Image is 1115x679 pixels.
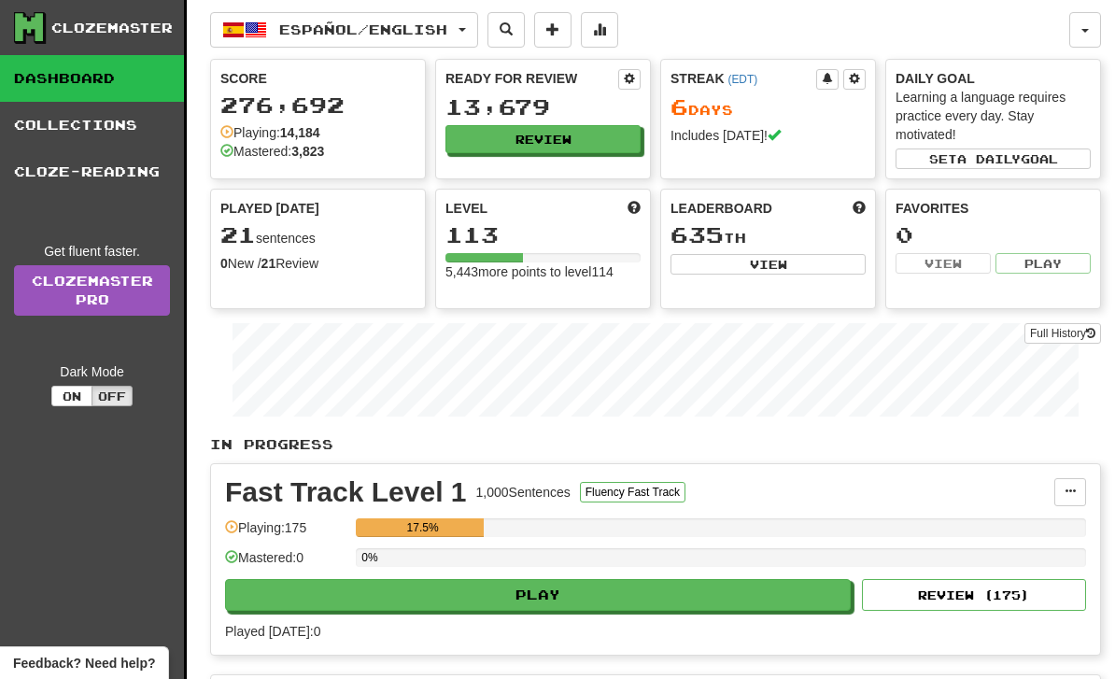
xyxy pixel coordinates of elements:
[210,12,478,48] button: Español/English
[670,223,866,248] div: th
[220,93,416,117] div: 276,692
[670,126,866,145] div: Includes [DATE]!
[670,221,724,248] span: 635
[279,21,447,37] span: Español / English
[853,199,866,218] span: This week in points, UTC
[225,478,467,506] div: Fast Track Level 1
[51,19,173,37] div: Clozemaster
[628,199,641,218] span: Score more points to level up
[670,199,772,218] span: Leaderboard
[896,199,1091,218] div: Favorites
[670,93,688,120] span: 6
[995,253,1091,274] button: Play
[220,199,319,218] span: Played [DATE]
[210,435,1101,454] p: In Progress
[862,579,1086,611] button: Review (175)
[220,256,228,271] strong: 0
[220,123,320,142] div: Playing:
[261,256,276,271] strong: 21
[291,144,324,159] strong: 3,823
[957,152,1021,165] span: a daily
[580,482,685,502] button: Fluency Fast Track
[581,12,618,48] button: More stats
[896,223,1091,247] div: 0
[13,654,155,672] span: Open feedback widget
[445,199,487,218] span: Level
[14,265,170,316] a: ClozemasterPro
[220,254,416,273] div: New / Review
[896,88,1091,144] div: Learning a language requires practice every day. Stay motivated!
[220,221,256,248] span: 21
[220,69,416,88] div: Score
[476,483,571,502] div: 1,000 Sentences
[225,548,346,579] div: Mastered: 0
[361,518,484,537] div: 17.5%
[727,73,757,86] a: (EDT)
[445,125,641,153] button: Review
[445,223,641,247] div: 113
[220,142,324,161] div: Mastered:
[896,69,1091,88] div: Daily Goal
[51,386,92,406] button: On
[220,223,416,248] div: sentences
[280,125,320,140] strong: 14,184
[92,386,133,406] button: Off
[14,242,170,261] div: Get fluent faster.
[14,362,170,381] div: Dark Mode
[225,579,851,611] button: Play
[445,95,641,119] div: 13,679
[670,254,866,275] button: View
[225,624,320,639] span: Played [DATE]: 0
[670,69,816,88] div: Streak
[445,262,641,281] div: 5,443 more points to level 114
[534,12,572,48] button: Add sentence to collection
[225,518,346,549] div: Playing: 175
[487,12,525,48] button: Search sentences
[1024,323,1101,344] button: Full History
[896,149,1091,169] button: Seta dailygoal
[896,253,991,274] button: View
[445,69,618,88] div: Ready for Review
[670,95,866,120] div: Day s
